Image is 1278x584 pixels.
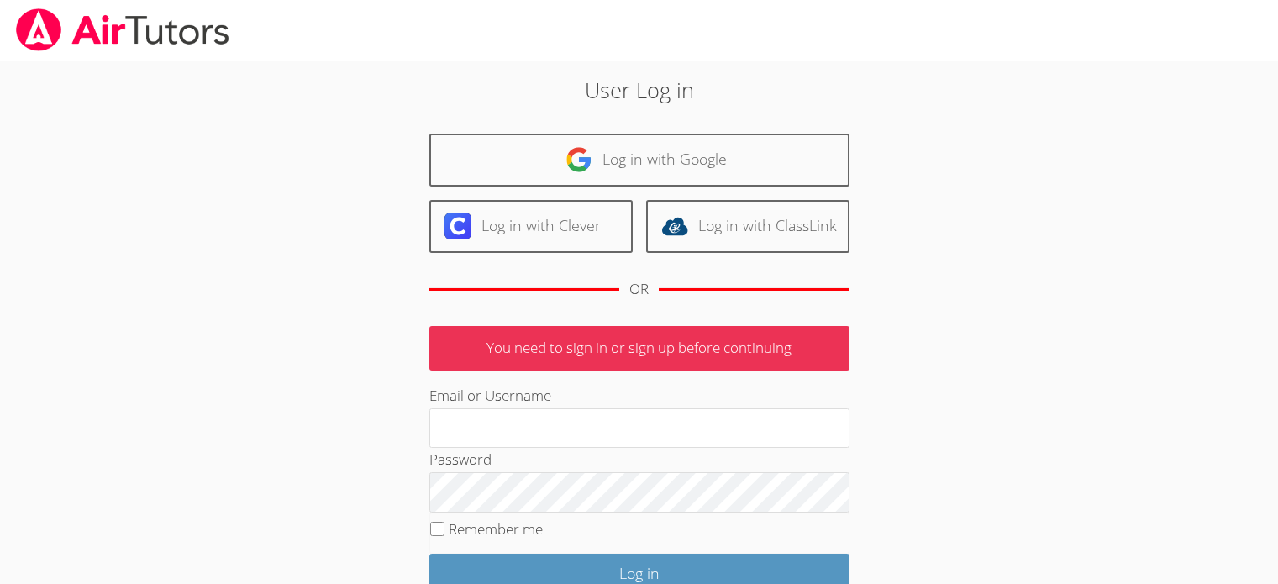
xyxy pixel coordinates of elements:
img: google-logo-50288ca7cdecda66e5e0955fdab243c47b7ad437acaf1139b6f446037453330a.svg [565,146,592,173]
img: classlink-logo-d6bb404cc1216ec64c9a2012d9dc4662098be43eaf13dc465df04b49fa7ab582.svg [661,213,688,239]
div: OR [629,277,649,302]
a: Log in with Google [429,134,849,187]
a: Log in with ClassLink [646,200,849,253]
img: clever-logo-6eab21bc6e7a338710f1a6ff85c0baf02591cd810cc4098c63d3a4b26e2feb20.svg [444,213,471,239]
label: Email or Username [429,386,551,405]
img: airtutors_banner-c4298cdbf04f3fff15de1276eac7730deb9818008684d7c2e4769d2f7ddbe033.png [14,8,231,51]
p: You need to sign in or sign up before continuing [429,326,849,371]
label: Remember me [449,519,543,539]
label: Password [429,450,492,469]
a: Log in with Clever [429,200,633,253]
h2: User Log in [294,74,984,106]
